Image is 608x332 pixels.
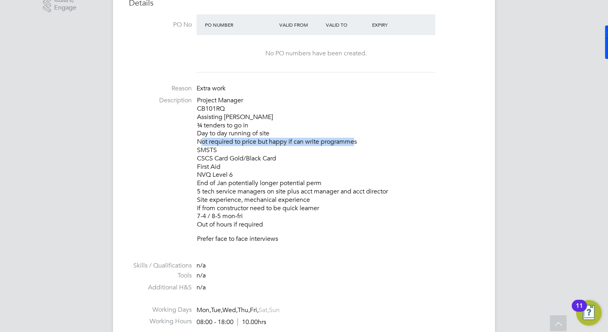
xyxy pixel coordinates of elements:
[129,21,192,29] label: PO No
[259,306,269,314] span: Sat,
[205,49,427,58] div: No PO numbers have been created.
[54,4,76,11] span: Engage
[197,84,226,92] span: Extra work
[129,96,192,105] label: Description
[576,306,583,316] div: 11
[197,318,266,326] div: 08:00 - 18:00
[129,283,192,292] label: Additional H&S
[250,306,259,314] span: Fri,
[129,271,192,280] label: Tools
[197,96,479,229] p: Project Manager CB101RQ Assisting [PERSON_NAME] ¾ tenders to go in Day to day running of site Not...
[222,306,238,314] span: Wed,
[576,300,602,326] button: Open Resource Center, 11 new notifications
[129,317,192,326] label: Working Hours
[197,306,211,314] span: Mon,
[129,262,192,270] label: Skills / Qualifications
[370,18,417,32] div: Expiry
[203,18,277,32] div: PO Number
[269,306,280,314] span: Sun
[129,306,192,314] label: Working Days
[238,318,266,326] span: 10.00hrs
[197,235,479,243] p: Prefer face to face interviews
[211,306,222,314] span: Tue,
[197,283,206,291] span: n/a
[197,271,206,279] span: n/a
[197,262,206,270] span: n/a
[238,306,250,314] span: Thu,
[324,18,370,32] div: Valid To
[129,84,192,93] label: Reason
[277,18,324,32] div: Valid From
